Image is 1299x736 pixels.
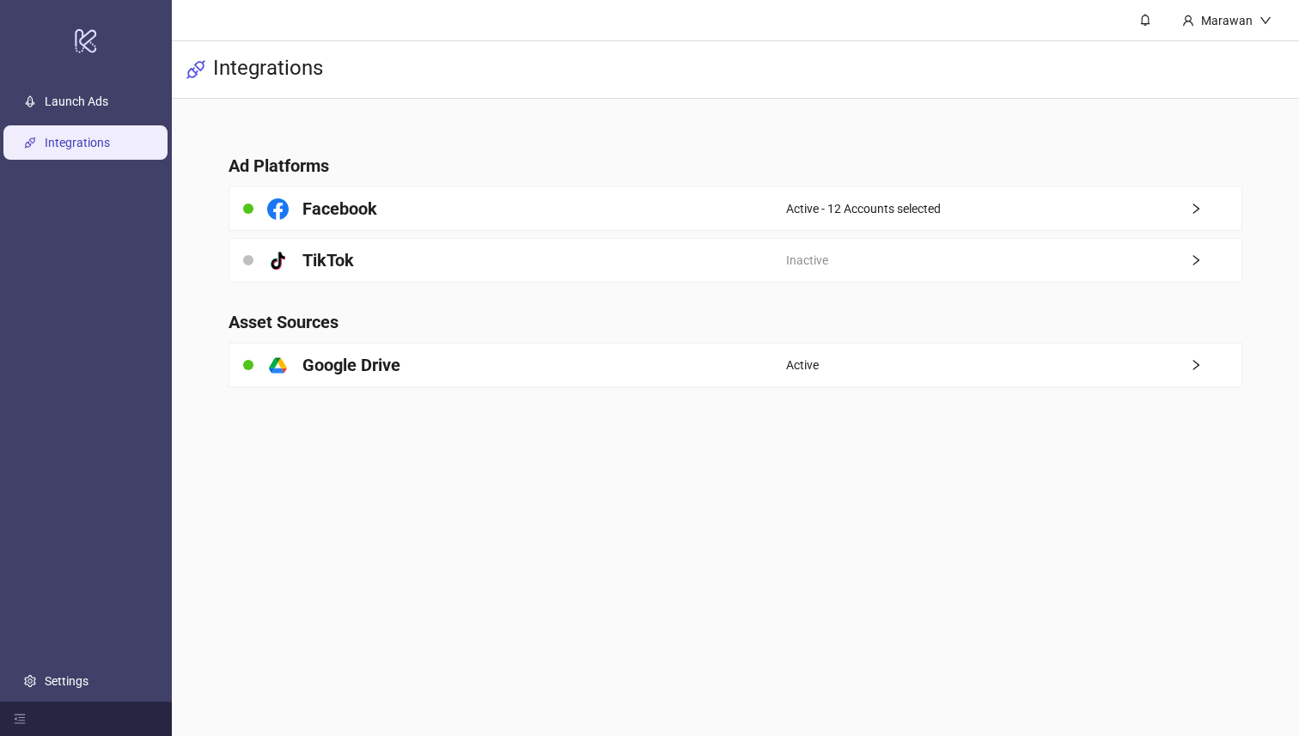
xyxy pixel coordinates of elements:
[1190,254,1241,266] span: right
[1190,203,1241,215] span: right
[213,55,323,84] h3: Integrations
[1139,14,1151,26] span: bell
[45,95,108,109] a: Launch Ads
[786,356,819,374] span: Active
[229,238,1241,283] a: TikTokInactiveright
[229,310,1241,334] h4: Asset Sources
[302,353,400,377] h4: Google Drive
[1259,15,1272,27] span: down
[786,199,941,218] span: Active - 12 Accounts selected
[302,248,354,272] h4: TikTok
[229,186,1241,231] a: FacebookActive - 12 Accounts selectedright
[1182,15,1194,27] span: user
[1194,11,1259,30] div: Marawan
[1190,359,1241,371] span: right
[14,713,26,725] span: menu-fold
[45,674,88,688] a: Settings
[786,251,828,270] span: Inactive
[186,59,206,80] span: api
[229,343,1241,387] a: Google DriveActiveright
[45,137,110,150] a: Integrations
[302,197,377,221] h4: Facebook
[229,154,1241,178] h4: Ad Platforms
